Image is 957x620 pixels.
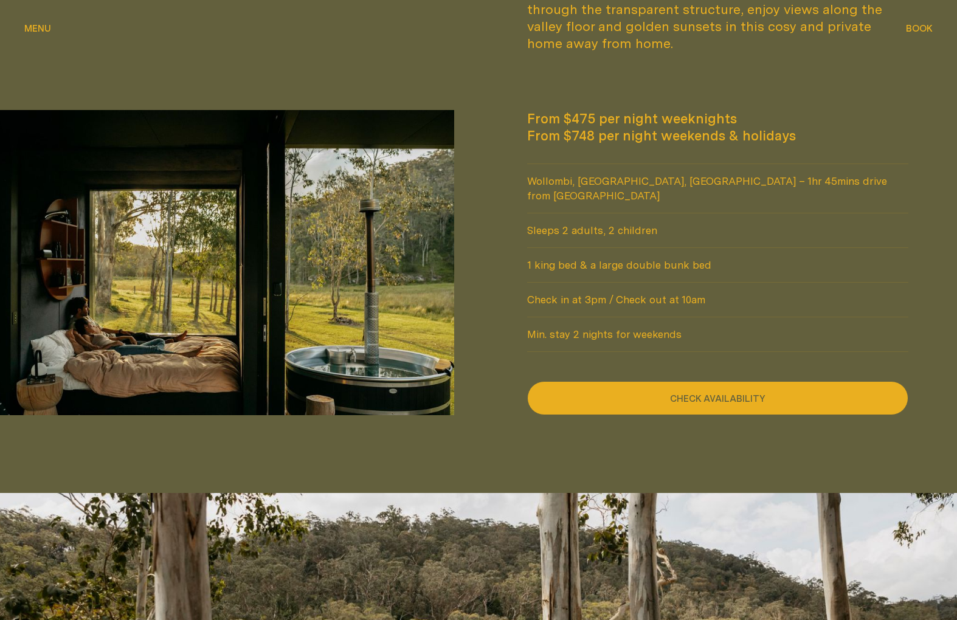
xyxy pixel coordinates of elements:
[527,110,908,127] span: From $475 per night weeknights
[527,213,908,247] span: Sleeps 2 adults, 2 children
[527,317,908,351] span: Min. stay 2 nights for weekends
[906,22,933,36] button: show booking tray
[527,127,908,144] span: From $748 per night weekends & holidays
[527,381,908,415] button: check availability
[906,24,933,33] span: Book
[527,248,908,282] span: 1 king bed & a large double bunk bed
[24,22,51,36] button: show menu
[24,24,51,33] span: Menu
[527,283,908,317] span: Check in at 3pm / Check out at 10am
[527,164,908,213] span: Wollombi, [GEOGRAPHIC_DATA], [GEOGRAPHIC_DATA] – 1hr 45mins drive from [GEOGRAPHIC_DATA]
